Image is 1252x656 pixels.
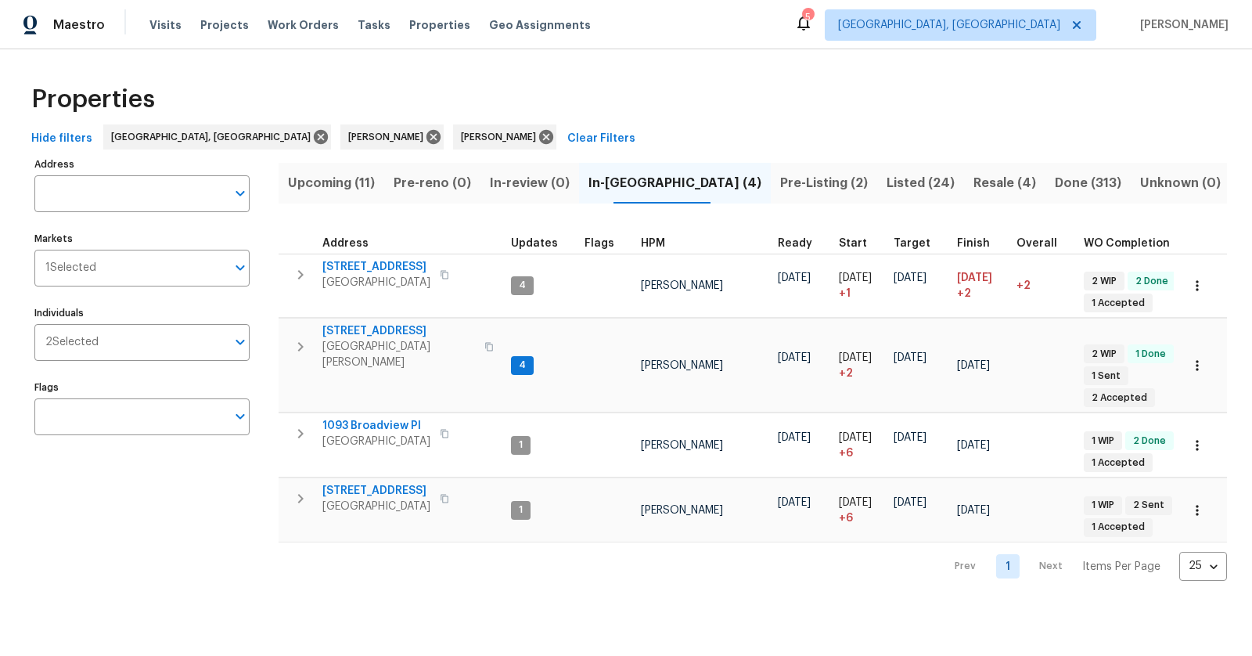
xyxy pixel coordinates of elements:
span: [GEOGRAPHIC_DATA] [322,434,430,449]
span: Ready [778,238,812,249]
span: [GEOGRAPHIC_DATA] [322,275,430,290]
td: Project started 6 days late [833,413,887,478]
span: Pre-reno (0) [394,172,471,194]
nav: Pagination Navigation [940,552,1227,581]
span: Finish [957,238,990,249]
button: Open [229,405,251,427]
span: 2 Done [1127,434,1172,448]
span: Geo Assignments [489,17,591,33]
span: Overall [1016,238,1057,249]
span: Address [322,238,369,249]
button: Open [229,257,251,279]
span: 4 [513,279,532,292]
div: [PERSON_NAME] [453,124,556,150]
span: + 2 [839,366,853,381]
span: Visits [149,17,182,33]
span: Maestro [53,17,105,33]
span: [DATE] [957,360,990,371]
span: [DATE] [839,432,872,443]
span: [STREET_ADDRESS] [322,323,475,339]
a: Goto page 1 [996,554,1020,579]
span: 1 [513,503,529,517]
span: [PERSON_NAME] [348,129,430,145]
div: Actual renovation start date [839,238,881,249]
span: Projects [200,17,249,33]
span: Start [839,238,867,249]
label: Flags [34,383,250,392]
span: [DATE] [894,432,926,443]
span: 4 [513,359,532,372]
span: Hide filters [31,129,92,149]
div: Days past target finish date [1016,238,1071,249]
span: [DATE] [957,440,990,451]
button: Clear Filters [561,124,642,153]
span: 2 Sent [1127,499,1171,512]
span: Flags [585,238,614,249]
span: 1093 Broadview Pl [322,418,430,434]
span: Resale (4) [973,172,1036,194]
span: 1 Accepted [1085,297,1151,310]
span: 1 [513,438,529,452]
span: [DATE] [778,497,811,508]
label: Address [34,160,250,169]
span: Unknown (0) [1140,172,1221,194]
td: Project started 6 days late [833,478,887,542]
span: HPM [641,238,665,249]
span: Upcoming (11) [288,172,375,194]
td: Project started 1 days late [833,254,887,318]
label: Markets [34,234,250,243]
span: [GEOGRAPHIC_DATA], [GEOGRAPHIC_DATA] [838,17,1060,33]
span: 2 Accepted [1085,391,1153,405]
div: [PERSON_NAME] [340,124,444,150]
span: Properties [31,92,155,107]
span: [DATE] [778,352,811,363]
span: 1 Selected [45,261,96,275]
span: 1 WIP [1085,434,1121,448]
label: Individuals [34,308,250,318]
span: + 1 [839,286,851,301]
span: [DATE] [778,432,811,443]
span: 1 WIP [1085,499,1121,512]
span: + 6 [839,510,853,526]
span: 1 Done [1129,348,1172,361]
td: 2 day(s) past target finish date [1010,254,1078,318]
span: [PERSON_NAME] [641,505,723,516]
button: Open [229,182,251,204]
span: [STREET_ADDRESS] [322,259,430,275]
span: Pre-Listing (2) [780,172,868,194]
div: 5 [802,9,813,25]
span: [DATE] [894,497,926,508]
span: [STREET_ADDRESS] [322,483,430,499]
span: 1 Sent [1085,369,1127,383]
button: Open [229,331,251,353]
span: 2 Selected [45,336,99,349]
span: 2 WIP [1085,275,1123,288]
span: Target [894,238,930,249]
span: Clear Filters [567,129,635,149]
div: 25 [1179,546,1227,586]
div: Target renovation project end date [894,238,944,249]
button: Hide filters [25,124,99,153]
span: +2 [1016,280,1031,291]
div: Earliest renovation start date (first business day after COE or Checkout) [778,238,826,249]
span: Work Orders [268,17,339,33]
span: WO Completion [1084,238,1170,249]
span: Properties [409,17,470,33]
td: Project started 2 days late [833,319,887,413]
span: [DATE] [957,505,990,516]
td: Scheduled to finish 2 day(s) late [951,254,1010,318]
span: 2 WIP [1085,348,1123,361]
span: In-[GEOGRAPHIC_DATA] (4) [588,172,761,194]
span: 1 Accepted [1085,456,1151,470]
span: [DATE] [839,352,872,363]
div: Projected renovation finish date [957,238,1004,249]
span: +2 [957,286,971,301]
p: Items Per Page [1082,559,1160,575]
span: 1 Accepted [1085,521,1151,534]
span: [GEOGRAPHIC_DATA] [322,499,430,514]
span: Updates [511,238,558,249]
span: [DATE] [894,272,926,283]
span: [PERSON_NAME] [461,129,542,145]
span: [GEOGRAPHIC_DATA][PERSON_NAME] [322,339,475,370]
span: [PERSON_NAME] [1134,17,1229,33]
